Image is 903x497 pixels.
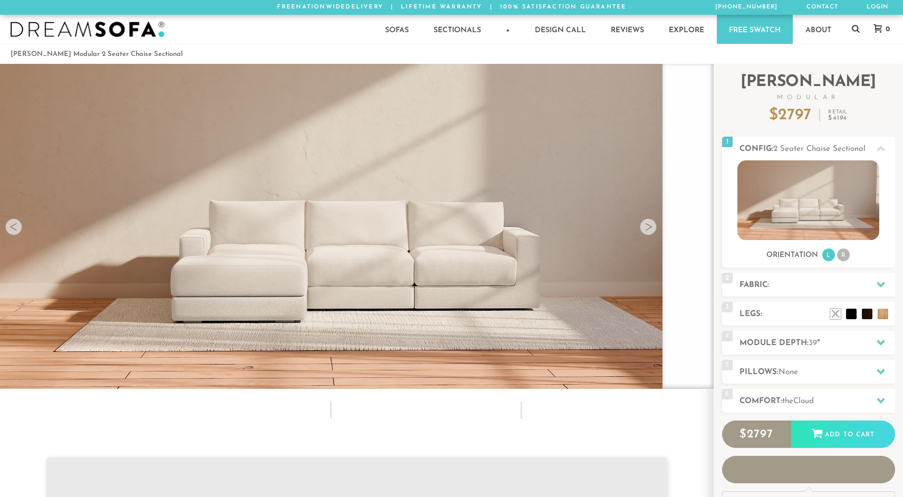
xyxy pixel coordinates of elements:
[828,110,847,121] p: Retail
[747,428,773,441] span: 2797
[769,108,811,123] p: $
[883,26,890,33] span: 0
[833,115,848,121] span: 4194
[722,273,733,283] span: 2
[373,15,421,44] a: Sofas
[523,15,598,44] a: Design Call
[793,15,843,44] a: About
[722,74,895,101] h2: [PERSON_NAME]
[739,337,895,349] h2: Module Depth: "
[739,143,895,155] h2: Config:
[391,4,393,10] span: |
[11,22,165,37] img: DreamSofa - Inspired By Life, Designed By You
[739,395,895,407] h2: Comfort:
[421,15,493,44] a: Sectionals
[717,15,793,44] a: Free Swatch
[828,115,847,121] em: $
[494,15,522,44] a: +
[722,137,733,147] span: 1
[722,360,733,370] span: 5
[722,94,895,101] span: Modular
[782,397,793,405] span: the
[599,15,656,44] a: Reviews
[822,248,835,261] li: L
[737,160,879,240] img: landon-sofa-no_legs-no_pillows-1.jpg
[793,397,814,405] span: Cloud
[722,331,733,341] span: 4
[739,366,895,378] h2: Pillows:
[809,339,817,347] span: 39
[837,248,850,261] li: R
[722,302,733,312] span: 3
[863,24,895,34] a: 0
[779,368,798,376] span: None
[296,4,345,10] em: Nationwide
[657,15,716,44] a: Explore
[773,145,866,153] span: 2 Seater Chaise Sectional
[490,4,493,10] span: |
[739,308,895,320] h2: Legs:
[791,420,895,449] div: Add to Cart
[766,251,818,260] h3: Orientation
[778,107,811,123] span: 2797
[11,47,182,61] li: [PERSON_NAME] Modular 2 Seater Chaise Sectional
[739,279,895,291] h2: Fabric:
[722,389,733,399] span: 6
